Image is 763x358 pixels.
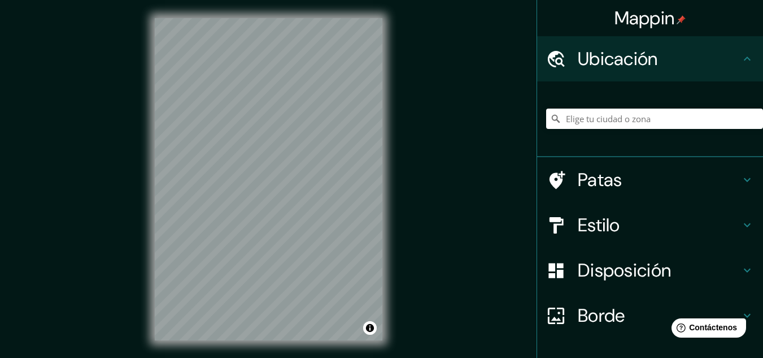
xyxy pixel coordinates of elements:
[677,15,686,24] img: pin-icon.png
[363,321,377,335] button: Activar o desactivar atribución
[537,157,763,202] div: Patas
[614,6,675,30] font: Mappin
[546,109,763,129] input: Elige tu ciudad o zona
[537,202,763,248] div: Estilo
[537,248,763,293] div: Disposición
[537,293,763,338] div: Borde
[578,47,658,71] font: Ubicación
[537,36,763,81] div: Ubicación
[662,314,751,346] iframe: Lanzador de widgets de ayuda
[155,18,382,340] canvas: Mapa
[578,213,620,237] font: Estilo
[578,258,671,282] font: Disposición
[578,168,622,192] font: Patas
[578,304,625,327] font: Borde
